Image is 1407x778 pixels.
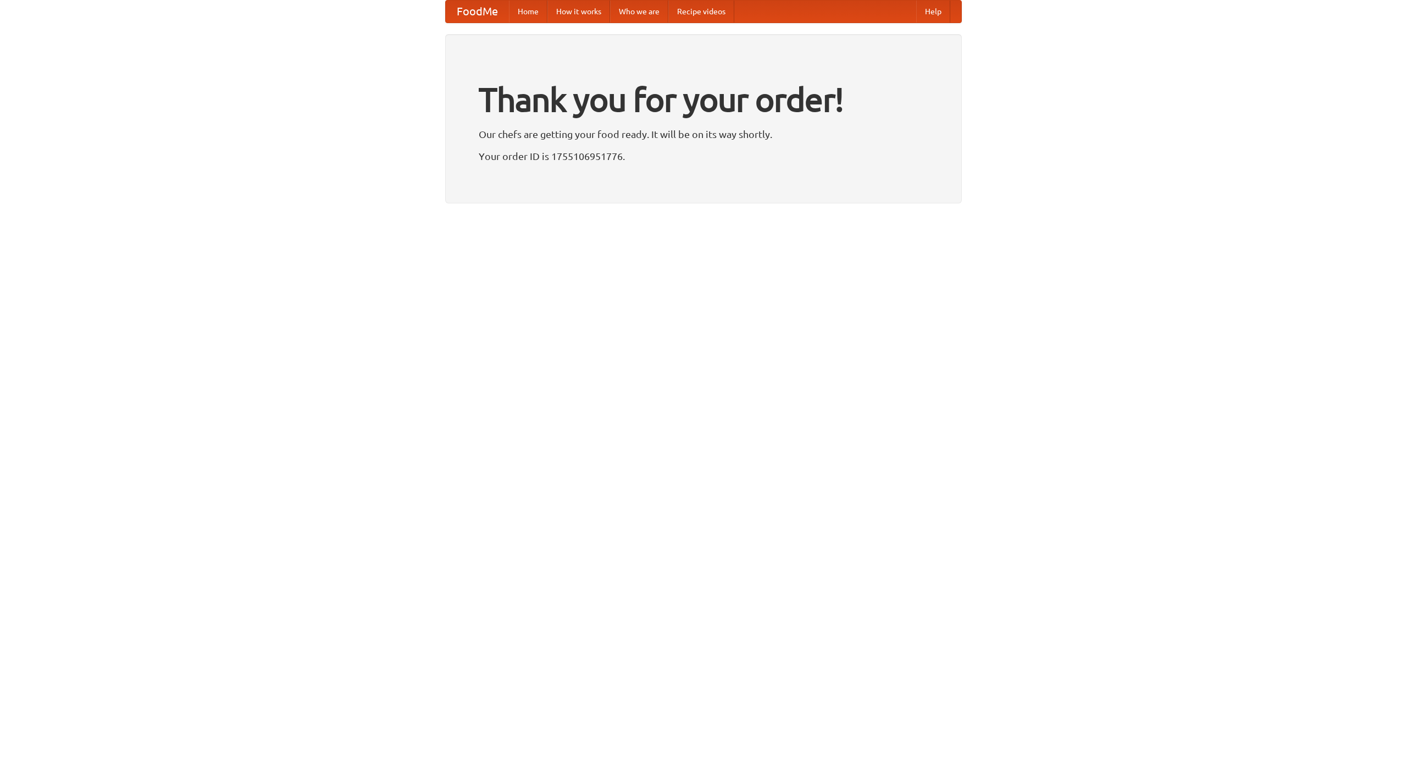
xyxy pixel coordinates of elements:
a: Recipe videos [668,1,734,23]
p: Your order ID is 1755106951776. [479,148,928,164]
p: Our chefs are getting your food ready. It will be on its way shortly. [479,126,928,142]
a: Help [916,1,950,23]
a: How it works [547,1,610,23]
a: Home [509,1,547,23]
a: Who we are [610,1,668,23]
a: FoodMe [446,1,509,23]
h1: Thank you for your order! [479,73,928,126]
